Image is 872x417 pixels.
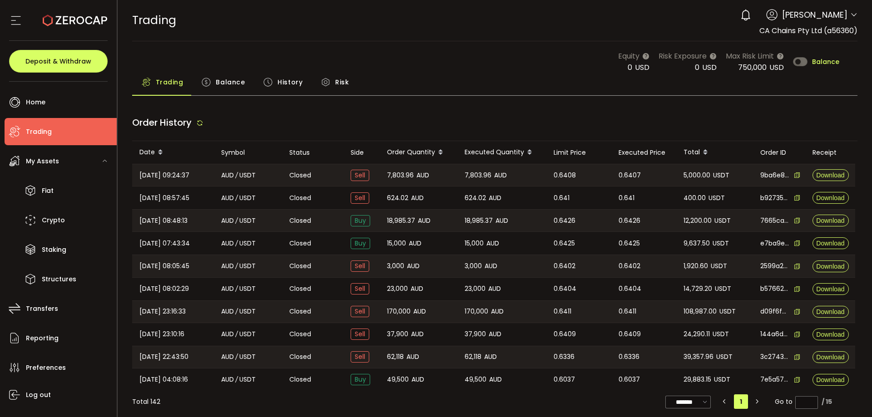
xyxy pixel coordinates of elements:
span: 9,637.50 [684,238,710,249]
span: USDT [713,170,729,181]
div: Status [282,147,343,158]
div: Executed Quantity [457,145,546,160]
span: 0.6409 [619,329,641,339]
span: Home [26,96,45,109]
div: Date [132,145,214,160]
span: Download [816,263,844,270]
span: USDT [708,193,725,203]
span: AUD [488,284,501,294]
div: Limit Price [546,147,611,158]
span: 15,000 [387,238,406,249]
span: Sell [351,170,369,181]
span: USDT [239,374,256,385]
span: 12,200.00 [684,216,712,226]
em: / [235,216,238,226]
button: Download [813,329,849,340]
button: Download [813,351,849,363]
span: 0.6336 [554,352,575,362]
span: 624.02 [387,193,408,203]
span: AUD [221,374,234,385]
span: Max Risk Limit [726,50,774,62]
em: / [235,238,238,249]
span: Closed [289,171,311,180]
span: USDT [714,216,731,226]
span: [DATE] 23:10:16 [139,329,184,339]
span: 1,920.60 [684,261,708,271]
span: USDT [719,306,736,317]
span: USD [635,62,649,73]
button: Download [813,169,849,181]
em: / [235,306,238,317]
span: My Assets [26,155,59,168]
span: Sell [351,306,369,317]
span: 62,118 [387,352,404,362]
li: 1 [734,394,748,409]
span: 0.6425 [619,238,640,249]
span: AUD [484,352,497,362]
span: Reporting [26,332,59,345]
span: 3,000 [465,261,482,271]
span: AUD [485,261,497,271]
span: Download [816,331,844,338]
span: Closed [289,261,311,271]
span: Transfers [26,302,58,315]
span: Closed [289,375,311,384]
span: 29,883.15 [684,374,711,385]
span: Preferences [26,361,66,374]
span: USDT [239,352,256,362]
span: 0.6426 [619,216,640,226]
span: Crypto [42,214,65,227]
span: USDT [711,261,727,271]
span: 144a6d39-3ffb-43bc-8a9d-e5a66529c998 [760,329,789,339]
button: Download [813,215,849,226]
span: Sell [351,260,369,272]
span: Download [816,377,844,383]
span: 0.6402 [554,261,575,271]
span: Closed [289,352,311,362]
em: / [235,193,238,203]
span: 18,985.37 [387,216,415,226]
span: USDT [713,238,729,249]
span: AUD [411,193,424,203]
span: Balance [812,59,839,65]
span: 18,985.37 [465,216,493,226]
span: USDT [239,193,256,203]
span: e7ba9ec1-e47a-4a7e-b5f7-1174bd070550 [760,239,789,248]
span: Trading [132,12,176,28]
span: 0.6411 [619,306,636,317]
span: Structures [42,273,76,286]
span: AUD [411,284,423,294]
span: 3c27439a-446f-4a8b-ba23-19f8e456f2b1 [760,352,789,362]
em: / [235,374,238,385]
span: 0.6336 [619,352,639,362]
span: Fiat [42,184,54,197]
span: AUD [418,216,431,226]
span: USDT [239,284,256,294]
span: [DATE] 22:43:50 [139,352,188,362]
span: Download [816,195,844,201]
span: Download [816,240,844,246]
div: Order Quantity [380,145,457,160]
span: Sell [351,329,369,340]
span: USDT [239,170,256,181]
span: AUD [221,216,234,226]
div: Order ID [753,147,805,158]
span: Closed [289,216,311,226]
span: USDT [239,261,256,271]
span: Deposit & Withdraw [25,58,91,64]
span: 3,000 [387,261,404,271]
span: [PERSON_NAME] [782,9,847,21]
span: AUD [486,238,499,249]
span: 9ba6e898-b757-436a-9a75-0c757ee03a1f [760,171,789,180]
span: 0.6404 [619,284,641,294]
span: 0.6425 [554,238,575,249]
span: 23,000 [465,284,486,294]
span: 0.6402 [619,261,640,271]
span: AUD [407,261,420,271]
span: USDT [716,352,733,362]
span: 0.6411 [554,306,571,317]
span: 624.02 [465,193,486,203]
button: Download [813,374,849,386]
span: Closed [289,284,311,294]
span: USDT [239,238,256,249]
